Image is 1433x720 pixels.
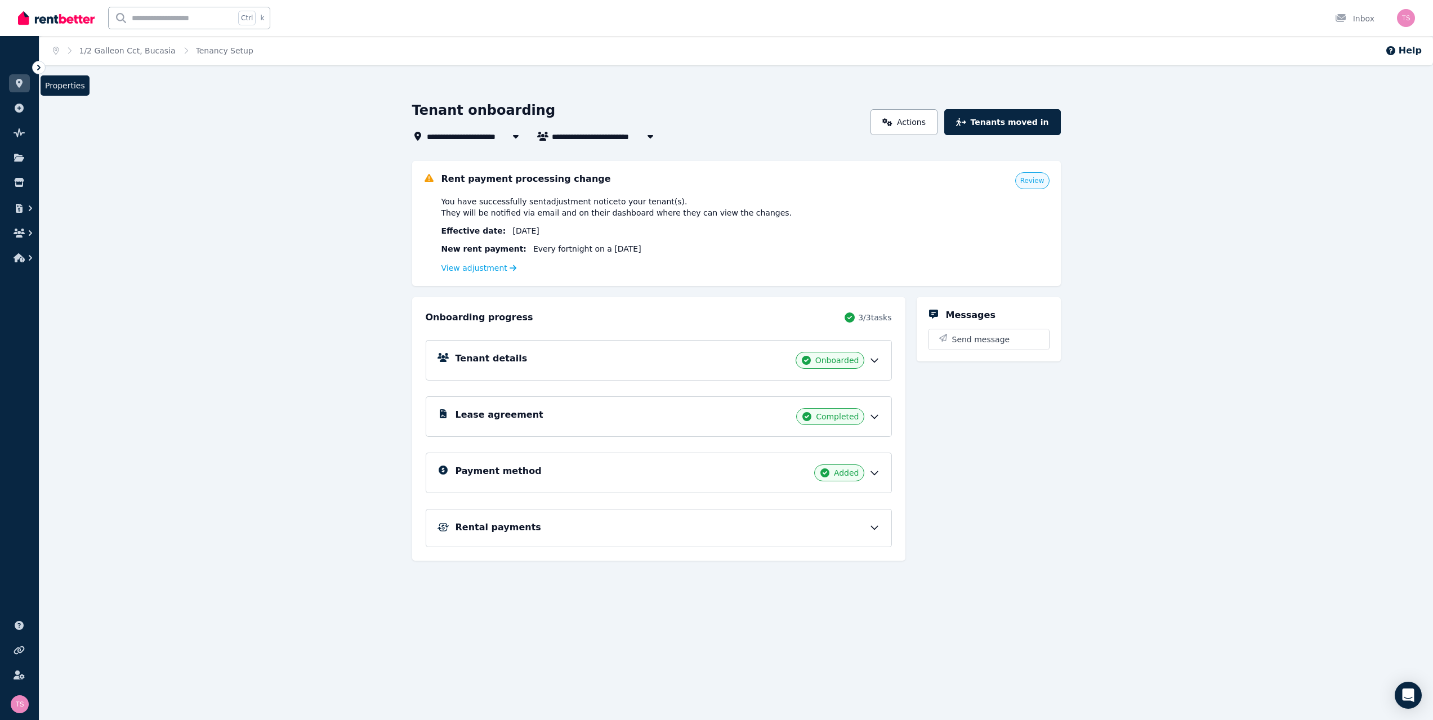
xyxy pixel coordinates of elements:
button: Tenants moved in [944,109,1060,135]
nav: Breadcrumb [39,36,267,65]
h5: Rent payment processing change [441,172,611,186]
h5: Lease agreement [456,408,543,422]
span: Send message [952,334,1010,345]
span: Properties [45,80,85,91]
img: Tanya Scifleet [11,695,29,713]
button: Help [1385,44,1422,57]
span: Completed [816,411,859,422]
span: New rent payment: [441,243,526,254]
span: Every fortnight on a [DATE] [533,243,641,254]
img: Rental Payments [438,523,449,531]
span: Ctrl [238,11,256,25]
a: Actions [870,109,938,135]
span: Onboarded [815,355,859,366]
img: Tanya Scifleet [1397,9,1415,27]
h5: Messages [946,308,995,322]
span: Added [834,467,859,478]
h2: Onboarding progress [426,311,533,324]
a: View adjustment [441,263,517,272]
span: Tenancy Setup [196,45,253,56]
h1: Tenant onboarding [412,101,556,119]
div: Inbox [1335,13,1374,24]
button: Send message [928,329,1049,350]
span: You have successfully sent adjustment notice to your tenant(s) . They will be notified via email ... [441,196,792,218]
h5: Rental payments [456,521,541,534]
img: RentBetter [18,10,95,26]
span: Review [1020,176,1044,185]
h5: Tenant details [456,352,528,365]
span: 3 / 3 tasks [858,312,891,323]
span: [DATE] [512,225,539,236]
a: 1/2 Galleon Cct, Bucasia [79,46,176,55]
div: Open Intercom Messenger [1395,682,1422,709]
span: k [260,14,264,23]
span: Effective date : [441,225,506,236]
h5: Payment method [456,464,542,478]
